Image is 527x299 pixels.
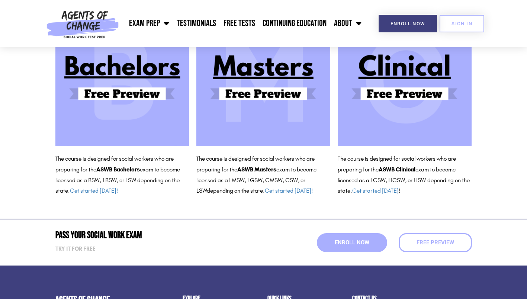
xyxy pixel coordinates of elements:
[55,154,189,196] p: The course is designed for social workers who are preparing for the exam to become licensed as a ...
[55,245,96,252] strong: Try it for free
[55,231,260,240] h2: Pass Your Social Work Exam
[237,166,276,173] b: ASWB Masters
[122,14,365,33] nav: Menu
[399,233,472,252] a: Free Preview
[379,166,415,173] b: ASWB Clinical
[125,14,173,33] a: Exam Prep
[335,240,369,245] span: Enroll Now
[338,154,472,196] p: The course is designed for social workers who are preparing for the exam to become licensed as a ...
[70,187,118,194] a: Get started [DATE]!
[196,154,330,196] p: The course is designed for social workers who are preparing for the exam to become licensed as a ...
[207,187,313,194] span: depending on the state.
[265,187,313,194] a: Get started [DATE]!
[330,14,365,33] a: About
[220,14,259,33] a: Free Tests
[96,166,140,173] b: ASWB Bachelors
[440,15,484,32] a: SIGN IN
[379,15,437,32] a: Enroll Now
[391,21,425,26] span: Enroll Now
[417,240,454,245] span: Free Preview
[350,187,400,194] span: . !
[452,21,472,26] span: SIGN IN
[352,187,399,194] a: Get started [DATE]
[173,14,220,33] a: Testimonials
[317,233,387,252] a: Enroll Now
[259,14,330,33] a: Continuing Education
